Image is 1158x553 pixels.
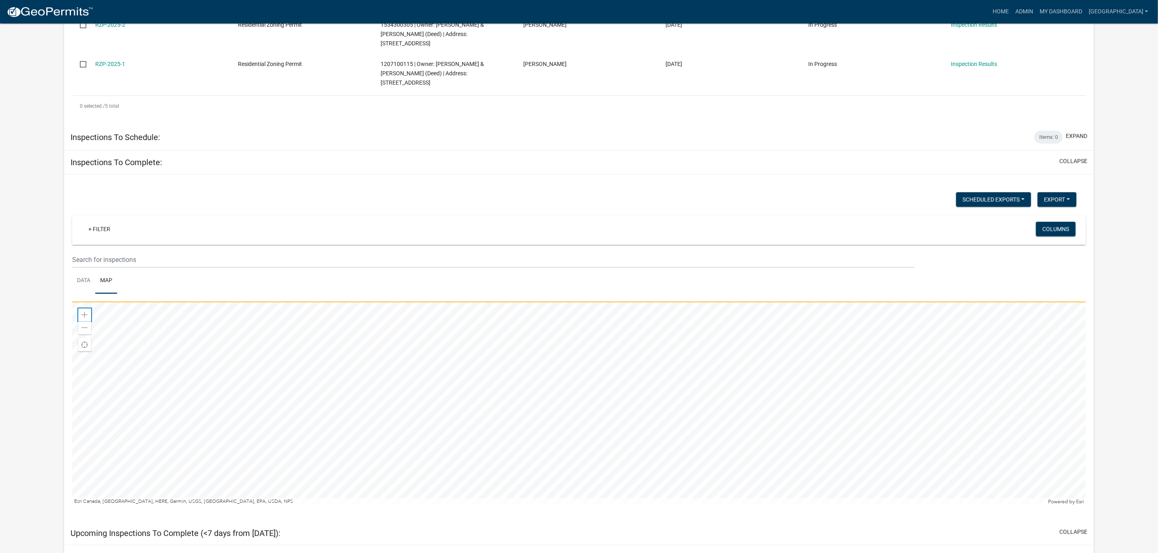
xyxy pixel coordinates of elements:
[1066,132,1087,140] button: expand
[72,498,1046,505] div: Esri Canada, [GEOGRAPHIC_DATA], HERE, Garmin, USGS, [GEOGRAPHIC_DATA], EPA, USDA, NPS
[72,251,915,268] input: Search for inspections
[82,222,117,236] a: + Filter
[381,21,484,47] span: 1534300305 | Owner: LONG, JAMES & PAULA A (Deed) | Address: 33814 650TH AVE
[71,132,160,142] h5: Inspections To Schedule:
[1036,4,1085,19] a: My Dashboard
[666,61,683,67] span: 09/02/2025
[1038,192,1077,207] button: Export
[95,268,117,294] a: Map
[72,96,1086,116] div: 5 total
[95,61,125,67] a: RZP-2025-1
[238,21,302,28] span: Residential Zoning Permit
[238,61,302,67] span: Residential Zoning Permit
[523,21,567,28] span: Aubrey Green
[80,103,105,109] span: 0 selected /
[72,268,95,294] a: Data
[523,61,567,67] span: Dennis
[1036,222,1076,236] button: Columns
[666,21,683,28] span: 09/23/2025
[71,157,162,167] h5: Inspections To Complete:
[1034,131,1063,144] div: Items: 0
[1046,498,1086,505] div: Powered by
[64,174,1094,521] div: collapse
[989,4,1012,19] a: Home
[1085,4,1152,19] a: [GEOGRAPHIC_DATA]
[78,321,91,334] div: Zoom out
[71,528,280,538] h5: Upcoming Inspections To Complete (<7 days from [DATE]):
[1076,499,1084,504] a: Esri
[381,61,484,86] span: 1207100115 | Owner: VAUGHN, DENNIS & CHRIS (Deed) | Address: 68062 LINCOLN HIGHWAY
[951,21,997,28] a: Inspection Results
[1060,528,1087,536] button: collapse
[951,61,997,67] a: Inspection Results
[78,338,91,351] div: Find my location
[956,192,1031,207] button: Scheduled Exports
[808,21,837,28] span: In Progress
[78,308,91,321] div: Zoom in
[95,21,125,28] a: RZP-2025-2
[1012,4,1036,19] a: Admin
[1060,157,1087,166] button: collapse
[808,61,837,67] span: In Progress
